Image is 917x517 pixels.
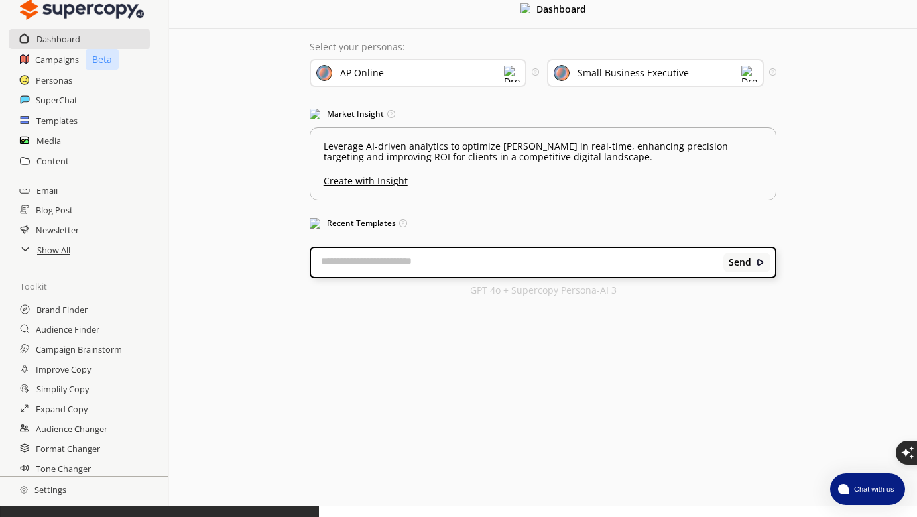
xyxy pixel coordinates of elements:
h3: Recent Templates [310,213,776,233]
img: Close [20,486,28,494]
b: Send [729,257,751,268]
a: Show All [37,240,70,260]
span: Chat with us [849,484,897,494]
a: Personas [36,70,72,90]
a: Content [36,151,69,171]
a: Tone Changer [36,459,91,479]
img: Audience Icon [554,65,570,81]
img: Close [520,3,530,13]
img: Brand Icon [316,65,332,81]
img: Tooltip Icon [399,219,407,227]
p: GPT 4o + Supercopy Persona-AI 3 [470,285,617,296]
a: Campaigns [35,50,79,70]
a: Campaign Brainstorm [36,339,122,359]
a: Blog Post [36,200,73,220]
a: Audience Finder [36,319,99,339]
img: Market Insight [310,109,320,119]
b: Dashboard [536,3,586,15]
a: Brand Finder [36,300,88,319]
p: Beta [86,49,119,70]
a: Expand Copy [36,399,88,419]
a: Templates [36,111,78,131]
u: Create with Insight [324,169,763,186]
img: Tooltip Icon [532,68,539,76]
a: Audience Changer [36,419,107,439]
img: Dropdown Icon [741,66,757,82]
a: Newsletter [36,220,79,240]
img: Tooltip Icon [769,68,776,76]
a: Media [36,131,61,150]
img: Popular Templates [310,218,320,229]
div: AP Online [340,68,384,78]
a: Format Changer [36,439,100,459]
a: Email [36,180,58,200]
a: Improve Copy [36,359,91,379]
p: Leverage AI-driven analytics to optimize [PERSON_NAME] in real-time, enhancing precision targetin... [324,141,763,162]
img: Close [756,258,765,267]
a: Dashboard [36,29,80,49]
a: SuperChat [36,90,78,110]
img: Dropdown Icon [504,66,520,82]
div: Small Business Executive [578,68,689,78]
img: Tooltip Icon [387,110,395,118]
h3: Market Insight [310,104,776,124]
button: atlas-launcher [830,473,905,505]
p: Select your personas: [310,42,776,52]
a: Simplify Copy [36,379,89,399]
